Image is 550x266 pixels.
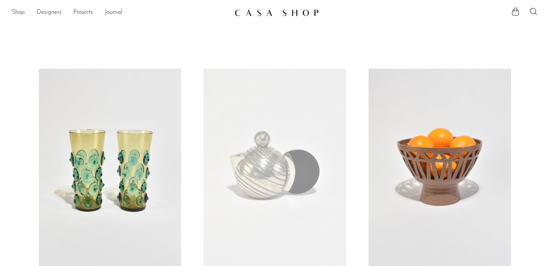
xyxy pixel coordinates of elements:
a: Shop [12,8,25,18]
a: Journal [105,8,122,18]
nav: Desktop navigation [12,6,229,19]
a: Designers [37,8,61,18]
a: Projects [73,8,93,18]
ul: NEW HEADER MENU [12,6,229,19]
